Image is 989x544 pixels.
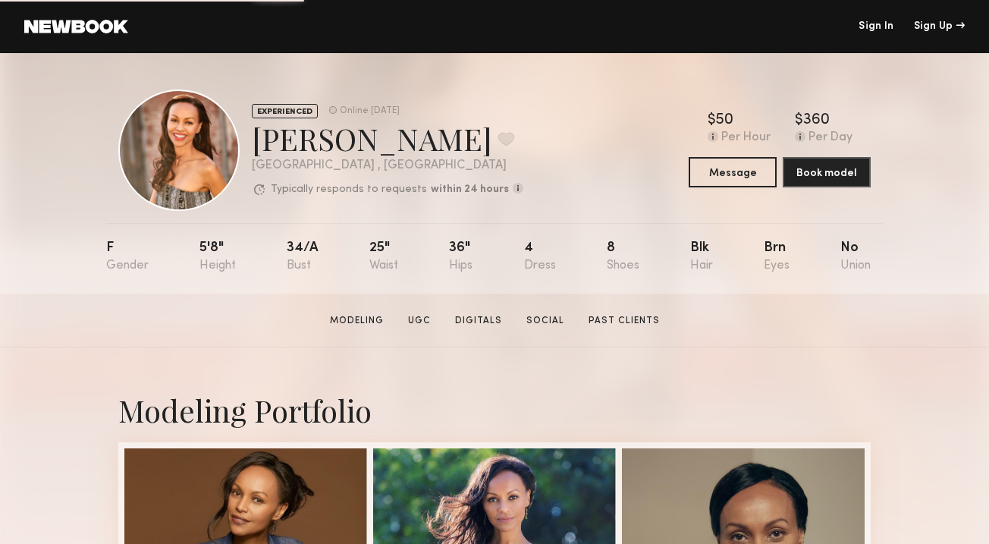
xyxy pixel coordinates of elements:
div: Brn [764,241,790,272]
div: 4 [524,241,556,272]
a: Social [520,314,570,328]
a: Sign In [859,21,893,32]
div: 34/a [287,241,319,272]
div: [PERSON_NAME] [252,118,523,159]
a: Past Clients [582,314,666,328]
div: 36" [449,241,473,272]
a: UGC [402,314,437,328]
div: 50 [716,113,733,128]
button: Book model [783,157,871,187]
div: F [106,241,149,272]
div: EXPERIENCED [252,104,318,118]
div: 360 [803,113,830,128]
p: Typically responds to requests [271,184,427,195]
div: Blk [690,241,713,272]
div: 25" [369,241,398,272]
div: 8 [607,241,639,272]
div: Per Hour [721,131,771,145]
div: Modeling Portfolio [118,390,871,430]
div: Online [DATE] [340,106,400,116]
div: No [840,241,871,272]
button: Message [689,157,777,187]
div: [GEOGRAPHIC_DATA] , [GEOGRAPHIC_DATA] [252,159,523,172]
div: $ [708,113,716,128]
div: Per Day [808,131,852,145]
div: Sign Up [914,21,965,32]
a: Modeling [324,314,390,328]
b: within 24 hours [431,184,509,195]
a: Digitals [449,314,508,328]
div: 5'8" [199,241,236,272]
div: $ [795,113,803,128]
